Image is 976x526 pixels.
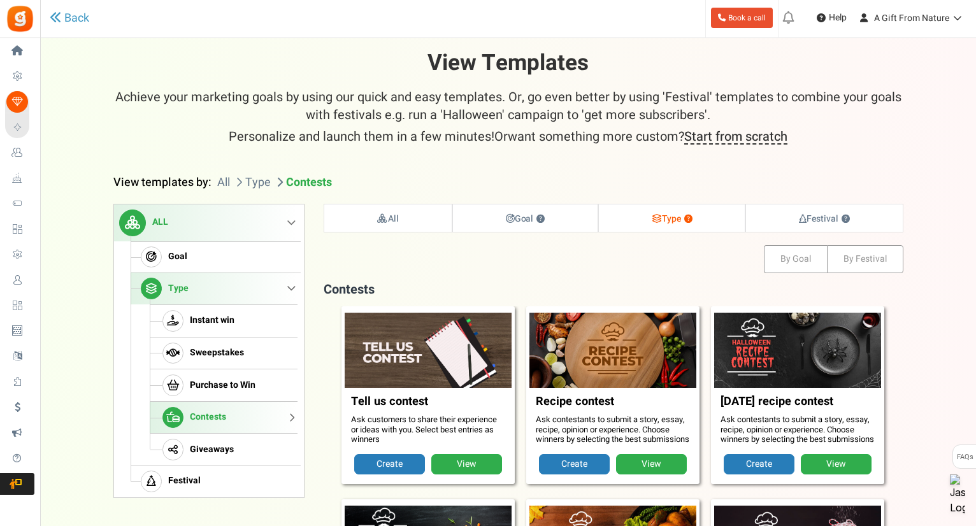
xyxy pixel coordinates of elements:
[150,401,298,434] a: Contests
[529,388,696,454] figcaption: Ask contestants to submit a story, essay, recipe, opinion or experience. Choose winners by select...
[539,454,610,474] a: Create
[345,388,512,454] figcaption: Ask customers to share their experience or ideas with you. Select best entries as winners
[956,445,973,469] span: FAQs
[799,212,850,225] strong: Festival
[150,433,298,466] a: Giveaways
[273,174,332,191] li: Contests
[190,348,244,359] span: Sweepstakes
[233,174,271,191] li: Type
[506,212,545,225] strong: Goal
[190,380,255,391] span: Purchase to Win
[152,217,168,228] span: ALL
[536,395,690,415] h3: Recipe contest
[684,131,787,145] a: Start from scratch
[190,412,226,423] span: Contests
[168,476,201,487] span: Festival
[826,11,847,24] span: Help
[827,245,903,273] button: By Festival
[842,215,850,224] button: ?
[217,174,230,191] li: All
[431,454,502,474] a: View
[190,315,234,326] span: Instant win
[536,215,545,224] button: ?
[131,466,298,497] a: Festival
[113,89,903,125] p: Achieve your marketing goals by using our quick and easy templates. Or, go even better by using '...
[113,174,212,191] strong: View templates by:
[150,304,298,337] a: Instant win
[150,369,298,401] a: Purchase to Win
[714,388,881,454] figcaption: Ask contestants to submit a story, essay, recipe, opinion or experience. Choose winners by select...
[652,212,693,225] strong: Type
[168,283,189,294] span: Type
[114,204,298,241] a: ALL
[764,245,827,273] button: By Goal
[113,128,903,146] p: Personalize and launch them in a few minutes! want something more custom?
[324,280,375,299] span: Contests
[616,454,687,474] a: View
[131,273,298,304] a: Type
[684,127,787,146] strong: Start from scratch
[351,395,505,415] h3: Tell us contest
[50,10,89,27] a: Back
[801,454,872,474] a: View
[150,337,298,369] a: Sweepstakes
[168,252,187,262] span: Goal
[724,454,794,474] a: Create
[711,8,773,28] a: Book a call
[874,11,949,25] span: A Gift From Nature
[721,395,875,415] h3: [DATE] recipe contest
[113,51,903,76] h2: View Templates
[377,212,399,225] strong: All
[354,454,425,474] a: Create
[684,215,693,224] button: ?
[6,4,34,33] img: Gratisfaction
[812,8,852,28] a: Help
[190,444,234,455] span: Giveaways
[131,241,298,273] a: Goal
[494,127,508,146] span: Or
